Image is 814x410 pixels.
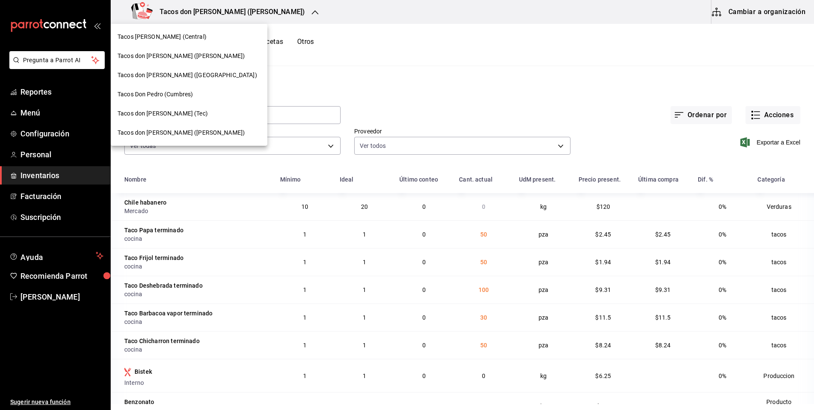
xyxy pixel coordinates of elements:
div: Tacos don [PERSON_NAME] ([PERSON_NAME]) [111,123,267,142]
div: Tacos don [PERSON_NAME] (Tec) [111,104,267,123]
span: Tacos Don Pedro (Cumbres) [118,90,193,99]
span: Tacos don [PERSON_NAME] (Tec) [118,109,208,118]
div: Tacos [PERSON_NAME] (Central) [111,27,267,46]
div: Tacos don [PERSON_NAME] ([PERSON_NAME]) [111,46,267,66]
span: Tacos don [PERSON_NAME] ([PERSON_NAME]) [118,128,245,137]
span: Tacos don [PERSON_NAME] ([PERSON_NAME]) [118,52,245,61]
span: Tacos [PERSON_NAME] (Central) [118,32,206,41]
div: Tacos don [PERSON_NAME] ([GEOGRAPHIC_DATA]) [111,66,267,85]
span: Tacos don [PERSON_NAME] ([GEOGRAPHIC_DATA]) [118,71,257,80]
div: Tacos Don Pedro (Cumbres) [111,85,267,104]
